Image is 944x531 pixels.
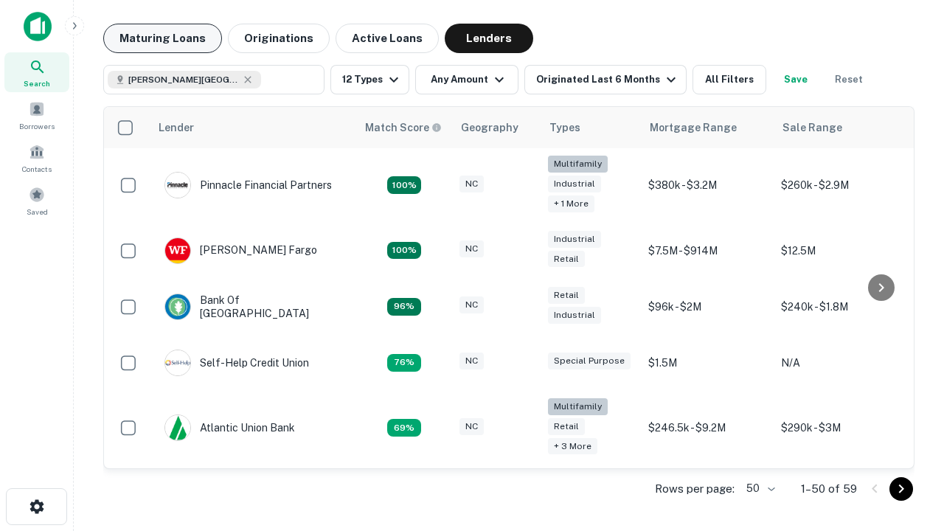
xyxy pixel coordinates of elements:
button: Originations [228,24,330,53]
button: All Filters [693,65,766,94]
td: N/A [774,335,906,391]
div: NC [459,296,484,313]
div: Matching Properties: 10, hasApolloMatch: undefined [387,419,421,437]
td: $290k - $3M [774,391,906,465]
p: Rows per page: [655,480,735,498]
p: 1–50 of 59 [801,480,857,498]
div: NC [459,353,484,369]
div: Matching Properties: 11, hasApolloMatch: undefined [387,354,421,372]
td: $260k - $2.9M [774,148,906,223]
div: Industrial [548,231,601,248]
div: Self-help Credit Union [164,350,309,376]
button: Any Amount [415,65,518,94]
div: Industrial [548,307,601,324]
th: Mortgage Range [641,107,774,148]
div: 50 [740,478,777,499]
td: $1.5M [641,335,774,391]
div: Sale Range [782,119,842,136]
div: Matching Properties: 15, hasApolloMatch: undefined [387,242,421,260]
div: NC [459,418,484,435]
div: [PERSON_NAME] Fargo [164,237,317,264]
div: Bank Of [GEOGRAPHIC_DATA] [164,294,341,320]
div: Special Purpose [548,353,631,369]
img: picture [165,294,190,319]
th: Types [541,107,641,148]
div: Capitalize uses an advanced AI algorithm to match your search with the best lender. The match sco... [365,119,442,136]
th: Lender [150,107,356,148]
h6: Match Score [365,119,439,136]
div: Pinnacle Financial Partners [164,172,332,198]
td: $240k - $1.8M [774,279,906,335]
img: picture [165,415,190,440]
button: Lenders [445,24,533,53]
span: Contacts [22,163,52,175]
div: Industrial [548,176,601,192]
span: Borrowers [19,120,55,132]
button: Originated Last 6 Months [524,65,687,94]
th: Capitalize uses an advanced AI algorithm to match your search with the best lender. The match sco... [356,107,452,148]
button: Go to next page [889,477,913,501]
div: Atlantic Union Bank [164,414,295,441]
td: $7.5M - $914M [641,223,774,279]
a: Contacts [4,138,69,178]
div: Multifamily [548,156,608,173]
th: Sale Range [774,107,906,148]
td: $12.5M [774,223,906,279]
img: picture [165,350,190,375]
div: Retail [548,287,585,304]
td: $380k - $3.2M [641,148,774,223]
span: Saved [27,206,48,218]
th: Geography [452,107,541,148]
td: $246.5k - $9.2M [641,391,774,465]
div: NC [459,240,484,257]
a: Search [4,52,69,92]
button: Maturing Loans [103,24,222,53]
div: Multifamily [548,398,608,415]
div: Geography [461,119,518,136]
td: $96k - $2M [641,279,774,335]
button: Save your search to get updates of matches that match your search criteria. [772,65,819,94]
img: picture [165,173,190,198]
div: NC [459,176,484,192]
span: Search [24,77,50,89]
button: 12 Types [330,65,409,94]
div: + 3 more [548,438,597,455]
a: Borrowers [4,95,69,135]
div: + 1 more [548,195,594,212]
div: Lender [159,119,194,136]
button: Reset [825,65,872,94]
div: Types [549,119,580,136]
img: capitalize-icon.png [24,12,52,41]
div: Retail [548,418,585,435]
div: Originated Last 6 Months [536,71,680,88]
div: Matching Properties: 26, hasApolloMatch: undefined [387,176,421,194]
a: Saved [4,181,69,221]
span: [PERSON_NAME][GEOGRAPHIC_DATA], [GEOGRAPHIC_DATA] [128,73,239,86]
div: Retail [548,251,585,268]
button: Active Loans [336,24,439,53]
div: Matching Properties: 14, hasApolloMatch: undefined [387,298,421,316]
div: Mortgage Range [650,119,737,136]
iframe: Chat Widget [870,366,944,437]
img: picture [165,238,190,263]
